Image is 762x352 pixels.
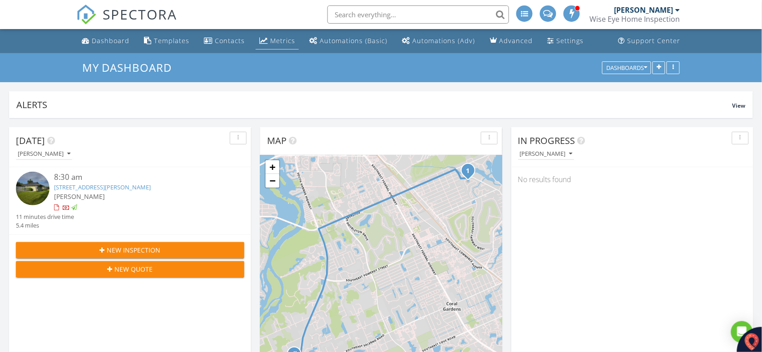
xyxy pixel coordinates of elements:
[518,134,575,147] span: In Progress
[627,36,680,45] div: Support Center
[200,33,248,50] a: Contacts
[606,64,647,71] div: Dashboards
[520,151,573,157] div: [PERSON_NAME]
[215,36,245,45] div: Contacts
[306,33,391,50] a: Automations (Basic)
[16,134,45,147] span: [DATE]
[82,60,180,75] a: My Dashboard
[16,172,49,205] img: 9377623%2Fcover_photos%2Fms8P5VoThhN0je2mJ1YG%2Fsmall.jpg
[399,33,479,50] a: Automations (Advanced)
[154,36,189,45] div: Templates
[76,12,177,31] a: SPECTORA
[466,168,470,174] i: 1
[732,102,746,109] span: View
[327,5,509,24] input: Search everything...
[266,160,279,174] a: Zoom in
[614,5,673,15] div: [PERSON_NAME]
[16,261,244,278] button: New Quote
[486,33,537,50] a: Advanced
[731,321,753,343] div: Open Intercom Messenger
[54,172,225,183] div: 8:30 am
[256,33,299,50] a: Metrics
[500,36,533,45] div: Advanced
[602,61,651,74] button: Dashboards
[76,5,96,25] img: The Best Home Inspection Software - Spectora
[54,192,105,201] span: [PERSON_NAME]
[16,172,244,230] a: 8:30 am [STREET_ADDRESS][PERSON_NAME] [PERSON_NAME] 11 minutes drive time 5.4 miles
[92,36,129,45] div: Dashboard
[140,33,193,50] a: Templates
[413,36,475,45] div: Automations (Adv)
[16,221,74,230] div: 5.4 miles
[115,264,153,274] span: New Quote
[16,213,74,221] div: 11 minutes drive time
[103,5,177,24] span: SPECTORA
[557,36,584,45] div: Settings
[107,245,161,255] span: New Inspection
[18,151,70,157] div: [PERSON_NAME]
[544,33,588,50] a: Settings
[589,15,680,24] div: Wise Eye Home Inspection
[468,170,474,176] div: 3462 SE Micanopy Terrace Club House, Stuart, FL 34997
[270,36,295,45] div: Metrics
[266,174,279,188] a: Zoom out
[16,242,244,258] button: New Inspection
[16,148,72,160] button: [PERSON_NAME]
[78,33,133,50] a: Dashboard
[16,99,732,111] div: Alerts
[511,167,753,192] div: No results found
[320,36,388,45] div: Automations (Basic)
[267,134,287,147] span: Map
[614,33,684,50] a: Support Center
[518,148,574,160] button: [PERSON_NAME]
[54,183,151,191] a: [STREET_ADDRESS][PERSON_NAME]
